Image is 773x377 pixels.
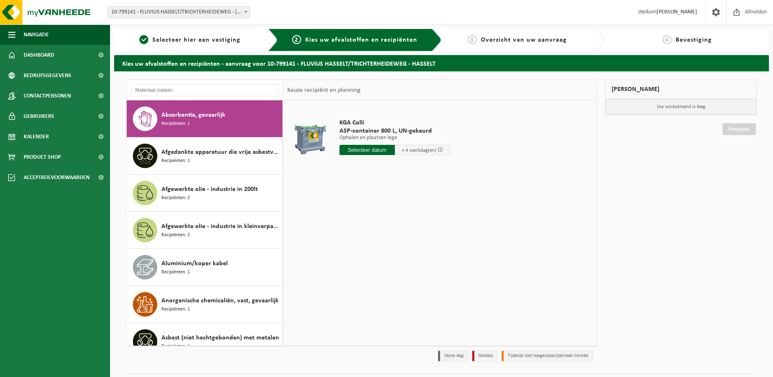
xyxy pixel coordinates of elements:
[161,296,279,306] span: Anorganische chemicaliën, vast, gevaarlijk
[24,24,49,45] span: Navigatie
[24,45,54,65] span: Dashboard
[161,343,190,350] span: Recipiënten: 1
[127,212,283,249] button: Afgewerkte olie - industrie in kleinverpakking Recipiënten: 2
[118,35,262,45] a: 1Selecteer hier een vestiging
[161,157,190,165] span: Recipiënten: 1
[127,286,283,323] button: Anorganische chemicaliën, vast, gevaarlijk Recipiënten: 1
[127,175,283,212] button: Afgewerkte olie - industrie in 200lt Recipiënten: 2
[108,6,250,18] span: 10-799141 - FLUVIUS HASSELT/TRICHTERHEIDEWEG - HASSELT
[161,333,279,343] span: Asbest (niet hechtgebonden) met metalen
[24,147,61,167] span: Product Shop
[402,148,436,153] span: + 4 werkdag(en)
[152,37,240,43] span: Selecteer hier een vestiging
[606,99,756,115] p: Uw winkelmand is leeg
[481,37,567,43] span: Overzicht van uw aanvraag
[114,55,769,71] h2: Kies uw afvalstoffen en recipiënten - aanvraag voor 10-799141 - FLUVIUS HASSELT/TRICHTERHEIDEWEG ...
[305,37,417,43] span: Kies uw afvalstoffen en recipiënten
[656,9,697,15] strong: [PERSON_NAME]
[676,37,712,43] span: Bevestiging
[161,268,190,276] span: Recipiënten: 1
[468,35,477,44] span: 3
[283,80,365,100] div: Keuze recipiënt en planning
[339,145,395,155] input: Selecteer datum
[339,119,450,127] span: KGA Colli
[292,35,301,44] span: 2
[161,194,190,202] span: Recipiënten: 2
[161,147,280,157] span: Afgedankte apparatuur die vrije asbestvezels bevat (niet shredderbaar)
[502,350,593,361] li: Tijdelijk niet toegestaan/période limitée
[139,35,148,44] span: 1
[161,222,280,231] span: Afgewerkte olie - industrie in kleinverpakking
[24,167,90,188] span: Acceptatievoorwaarden
[127,323,283,360] button: Asbest (niet hechtgebonden) met metalen Recipiënten: 1
[108,7,250,18] span: 10-799141 - FLUVIUS HASSELT/TRICHTERHEIDEWEG - HASSELT
[663,35,672,44] span: 4
[161,184,258,194] span: Afgewerkte olie - industrie in 200lt
[127,100,283,137] button: Absorbentia, gevaarlijk Recipiënten: 1
[24,106,54,126] span: Gebruikers
[127,137,283,175] button: Afgedankte apparatuur die vrije asbestvezels bevat (niet shredderbaar) Recipiënten: 1
[438,350,468,361] li: Vaste dag
[127,249,283,286] button: Aluminium/koper kabel Recipiënten: 1
[161,120,190,128] span: Recipiënten: 1
[161,231,190,239] span: Recipiënten: 2
[24,86,71,106] span: Contactpersonen
[161,110,225,120] span: Absorbentia, gevaarlijk
[161,306,190,313] span: Recipiënten: 1
[472,350,498,361] li: Holiday
[339,127,450,135] span: ASP-container 800 L, UN-gekeurd
[131,84,279,96] input: Materiaal zoeken
[24,126,49,147] span: Kalender
[722,123,756,135] a: Doorgaan
[24,65,71,86] span: Bedrijfsgegevens
[161,259,228,268] span: Aluminium/koper kabel
[339,135,450,141] p: Ophalen en plaatsen lege
[605,80,757,99] div: [PERSON_NAME]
